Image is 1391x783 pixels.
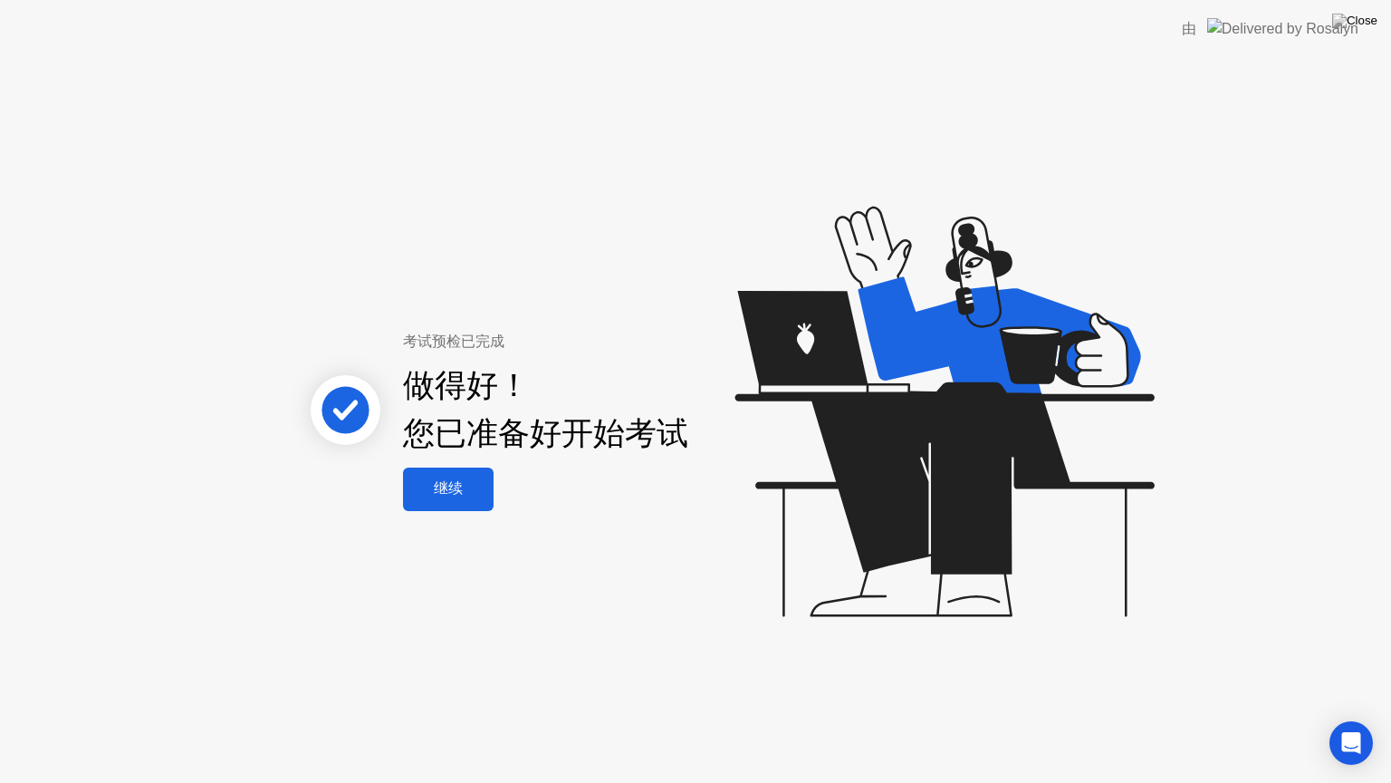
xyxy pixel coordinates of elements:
div: 做得好！ 您已准备好开始考试 [403,362,688,458]
img: Delivered by Rosalyn [1207,18,1358,39]
div: Open Intercom Messenger [1329,721,1373,765]
button: 继续 [403,468,494,511]
div: 继续 [408,479,488,498]
div: 由 [1182,18,1196,40]
div: 考试预检已完成 [403,331,777,353]
img: Close [1332,14,1377,28]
